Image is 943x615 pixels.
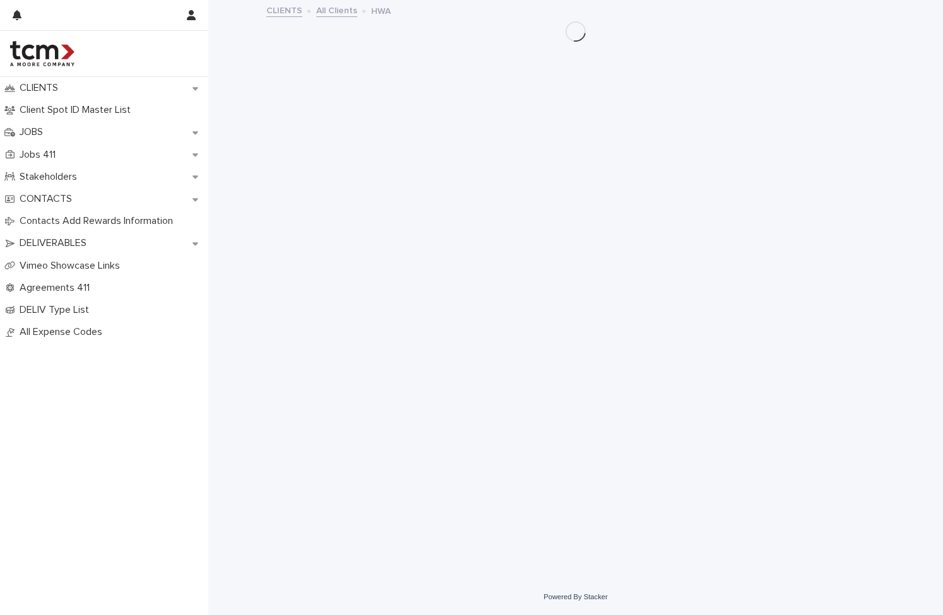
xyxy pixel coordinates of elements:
[15,260,130,272] p: Vimeo Showcase Links
[371,3,391,17] p: HWA
[15,282,100,294] p: Agreements 411
[15,82,68,94] p: CLIENTS
[15,149,66,161] p: Jobs 411
[15,126,53,138] p: JOBS
[543,593,607,600] a: Powered By Stacker
[15,104,141,116] p: Client Spot ID Master List
[266,3,302,17] a: CLIENTS
[10,41,74,66] img: 4hMmSqQkux38exxPVZHQ
[15,326,112,338] p: All Expense Codes
[15,304,99,316] p: DELIV Type List
[15,237,97,249] p: DELIVERABLES
[15,171,87,183] p: Stakeholders
[15,193,82,205] p: CONTACTS
[15,215,183,227] p: Contacts Add Rewards Information
[316,3,357,17] a: All Clients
